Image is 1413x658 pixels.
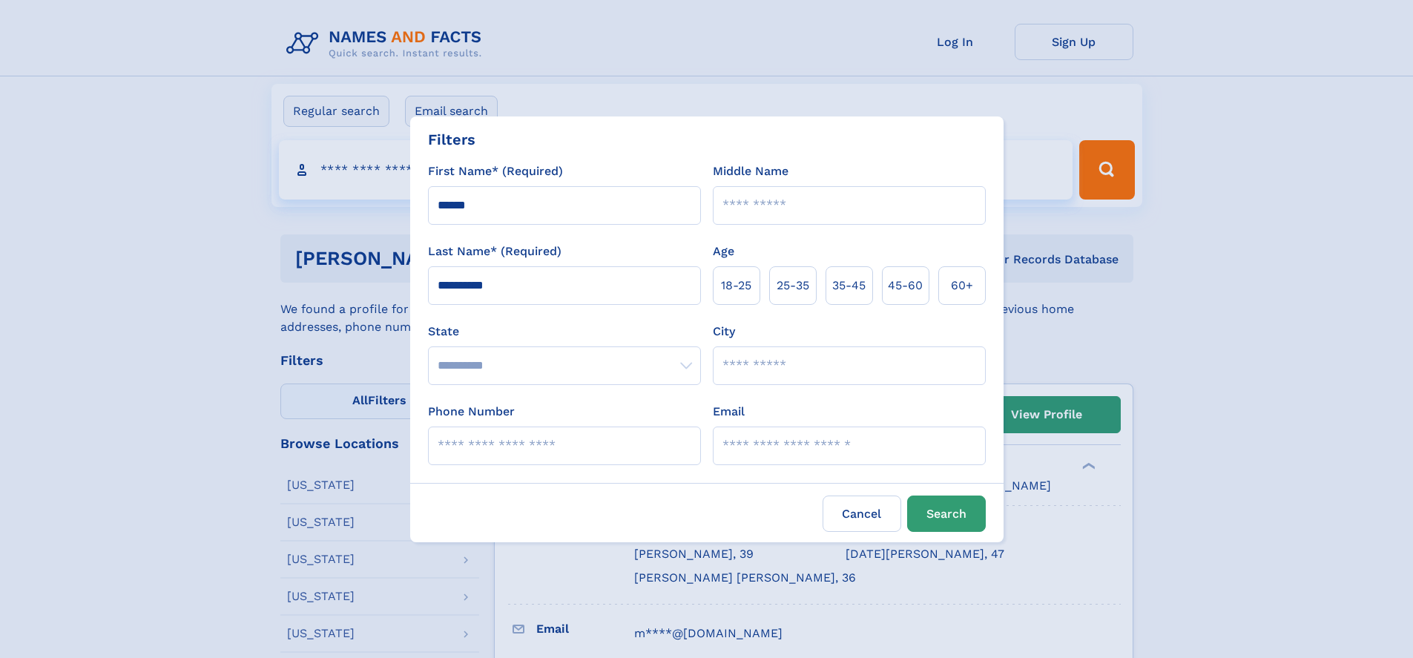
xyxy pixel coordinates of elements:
[428,323,701,340] label: State
[713,323,735,340] label: City
[721,277,751,295] span: 18‑25
[832,277,866,295] span: 35‑45
[907,496,986,532] button: Search
[713,243,734,260] label: Age
[713,162,788,180] label: Middle Name
[428,162,563,180] label: First Name* (Required)
[777,277,809,295] span: 25‑35
[888,277,923,295] span: 45‑60
[951,277,973,295] span: 60+
[428,128,475,151] div: Filters
[713,403,745,421] label: Email
[428,403,515,421] label: Phone Number
[823,496,901,532] label: Cancel
[428,243,561,260] label: Last Name* (Required)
